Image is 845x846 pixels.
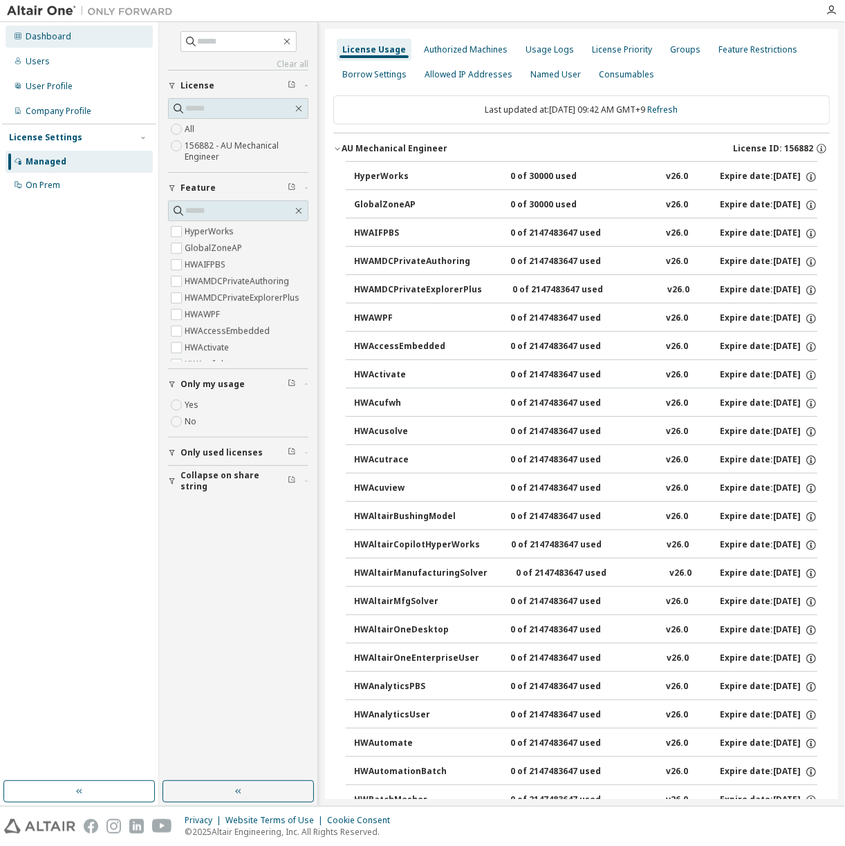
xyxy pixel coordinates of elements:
label: HWAcufwh [185,356,229,373]
button: HWAltairMfgSolver0 of 2147483647 usedv26.0Expire date:[DATE] [354,587,817,617]
div: HWAutomate [354,737,479,750]
label: Yes [185,397,201,413]
div: Borrow Settings [342,69,407,80]
div: Expire date: [DATE] [720,482,817,495]
button: Feature [168,173,308,203]
img: instagram.svg [106,819,121,834]
div: v26.0 [669,567,691,580]
div: HWAcufwh [354,397,479,410]
div: User Profile [26,81,73,92]
button: HWAltairOneDesktop0 of 2147483647 usedv26.0Expire date:[DATE] [354,615,817,646]
div: Expire date: [DATE] [720,199,817,211]
span: Only my usage [180,379,245,390]
div: HWAnalyticsUser [354,709,479,722]
button: HWAutomate0 of 2147483647 usedv26.0Expire date:[DATE] [354,728,817,759]
div: HWActivate [354,369,479,382]
div: 0 of 30000 used [510,199,635,211]
button: HWAltairCopilotHyperWorks0 of 2147483647 usedv26.0Expire date:[DATE] [354,530,817,561]
div: Authorized Machines [424,44,508,55]
button: HWAWPF0 of 2147483647 usedv26.0Expire date:[DATE] [354,303,817,334]
label: HyperWorks [185,223,236,240]
div: Expire date: [DATE] [720,369,817,382]
div: Expire date: [DATE] [720,256,817,268]
div: Named User [530,69,581,80]
div: v26.0 [666,511,688,523]
div: 0 of 2147483647 used [510,227,635,240]
span: Clear filter [288,476,296,487]
button: HWAcufwh0 of 2147483647 usedv26.0Expire date:[DATE] [354,388,817,419]
div: 0 of 2147483647 used [510,709,635,722]
div: HWAnalyticsPBS [354,681,479,693]
div: v26.0 [666,766,688,778]
div: HWAIFPBS [354,227,479,240]
div: HWAltairCopilotHyperWorks [354,539,480,552]
div: Expire date: [DATE] [720,709,817,722]
div: Expire date: [DATE] [720,539,817,552]
div: 0 of 2147483647 used [510,624,635,637]
div: 0 of 2147483647 used [510,341,635,353]
span: Feature [180,182,216,194]
span: Clear filter [288,182,296,194]
label: 156882 - AU Mechanical Engineer [185,138,308,165]
div: v26.0 [666,681,688,693]
div: Expire date: [DATE] [720,624,817,637]
button: HWAltairOneEnterpriseUser0 of 2147483647 usedv26.0Expire date:[DATE] [354,643,817,674]
img: youtube.svg [152,819,172,834]
span: Collapse on share string [180,470,288,492]
div: Expire date: [DATE] [720,511,817,523]
div: Groups [670,44,700,55]
div: Expire date: [DATE] [720,596,817,608]
div: HWAMDCPrivateExplorerPlus [354,284,482,297]
div: v26.0 [666,256,688,268]
button: HWAMDCPrivateAuthoring0 of 2147483647 usedv26.0Expire date:[DATE] [354,247,817,277]
div: Privacy [185,815,225,826]
div: 0 of 30000 used [510,171,635,183]
div: 0 of 2147483647 used [510,596,635,608]
div: v26.0 [666,199,688,211]
button: HWAIFPBS0 of 2147483647 usedv26.0Expire date:[DATE] [354,218,817,249]
img: Altair One [7,4,180,18]
div: Expire date: [DATE] [720,171,817,183]
div: 0 of 2147483647 used [510,426,635,438]
div: Expire date: [DATE] [720,341,817,353]
div: v26.0 [666,737,688,750]
div: v26.0 [666,709,688,722]
div: Expire date: [DATE] [720,397,817,410]
div: v26.0 [666,171,688,183]
span: License ID: 156882 [733,143,813,154]
label: GlobalZoneAP [185,240,245,256]
button: HyperWorks0 of 30000 usedv26.0Expire date:[DATE] [354,162,817,192]
div: v26.0 [666,482,688,495]
div: v26.0 [667,539,689,552]
button: HWAMDCPrivateExplorerPlus0 of 2147483647 usedv26.0Expire date:[DATE] [354,275,817,305]
label: HWAWPF [185,306,223,323]
div: HWAutomationBatch [354,766,479,778]
button: HWActivate0 of 2147483647 usedv26.0Expire date:[DATE] [354,360,817,391]
div: Usage Logs [526,44,574,55]
div: HWAltairBushingModel [354,511,479,523]
div: 0 of 2147483647 used [510,766,635,778]
div: Company Profile [26,106,91,117]
button: Collapse on share string [168,466,308,496]
div: Cookie Consent [327,815,398,826]
img: facebook.svg [84,819,98,834]
div: Expire date: [DATE] [720,284,817,297]
div: HWAMDCPrivateAuthoring [354,256,479,268]
div: v26.0 [666,454,688,467]
div: Website Terms of Use [225,815,327,826]
div: Dashboard [26,31,71,42]
div: v26.0 [666,596,688,608]
span: Clear filter [288,80,296,91]
div: 0 of 2147483647 used [510,454,635,467]
div: HWAcusolve [354,426,479,438]
div: AU Mechanical Engineer [342,143,447,154]
button: Only my usage [168,369,308,399]
div: 0 of 2147483647 used [510,681,635,693]
div: v26.0 [666,794,688,807]
img: altair_logo.svg [4,819,75,834]
button: License [168,70,308,101]
button: HWAnalyticsPBS0 of 2147483647 usedv26.0Expire date:[DATE] [354,672,817,702]
span: Clear filter [288,379,296,390]
button: HWAcutrace0 of 2147483647 usedv26.0Expire date:[DATE] [354,445,817,476]
button: HWAcuview0 of 2147483647 usedv26.0Expire date:[DATE] [354,473,817,504]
